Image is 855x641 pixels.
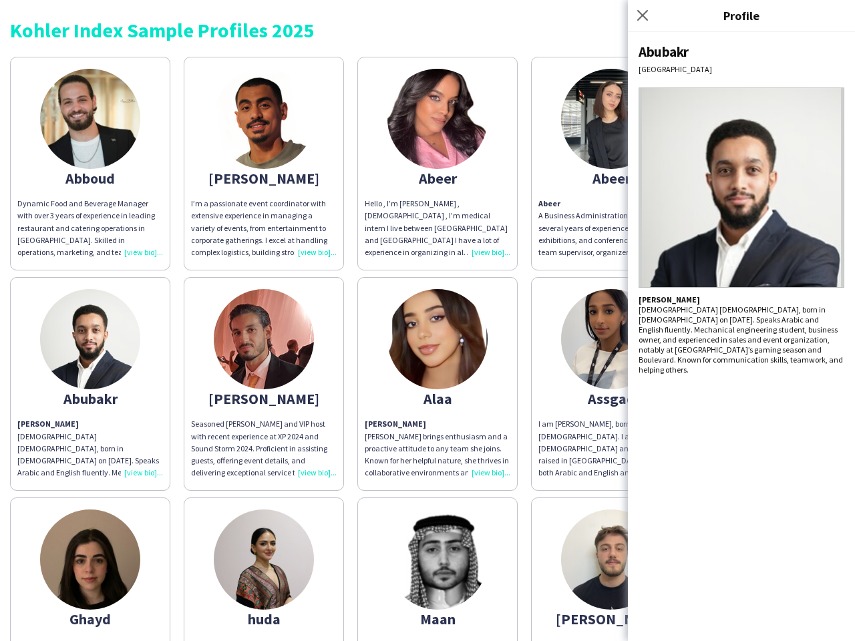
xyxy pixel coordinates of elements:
div: [GEOGRAPHIC_DATA] [639,64,844,74]
div: Maan [365,613,510,625]
div: Dynamic Food and Beverage Manager with over 3 years of experience in leading restaurant and cater... [17,198,163,258]
img: Crew avatar or photo [639,87,844,288]
div: Abubakr [17,393,163,405]
div: [PERSON_NAME] [191,172,337,184]
strong: [PERSON_NAME] [639,294,700,304]
div: Hello , I’m [PERSON_NAME] , [DEMOGRAPHIC_DATA] , I’m medical intern I live between [GEOGRAPHIC_DA... [365,198,510,258]
img: thumb-68a2ea1921224.jpg [561,509,661,610]
h3: Profile [628,7,855,24]
div: [PERSON_NAME] [191,393,337,405]
strong: [PERSON_NAME] [17,419,79,429]
div: Abeer [365,172,510,184]
img: thumb-68af0f41afaf8.jpeg [40,69,140,169]
img: thumb-673f55538a5ba.jpeg [387,289,488,389]
img: thumb-6744af5d67441.jpeg [214,289,314,389]
div: Alaa [365,393,510,405]
div: Assgad [538,393,684,405]
img: thumb-6741ad1bae53a.jpeg [387,509,488,610]
strong: [PERSON_NAME] [365,419,426,429]
p: A Business Administration graduate with several years of experience in events, exhibitions, and c... [538,198,684,258]
div: Ghayd [17,613,163,625]
img: thumb-688fcbd482ad3.jpeg [561,69,661,169]
div: Abubakr [639,43,844,61]
img: thumb-66e9be2ab897d.jpg [561,289,661,389]
strong: Abeer [538,198,560,208]
div: Abeer [538,172,684,184]
p: [PERSON_NAME] brings enthusiasm and a proactive attitude to any team she joins. Known for her hel... [365,418,510,479]
img: thumb-a664eee7-9846-4adc-827d-5a8e2e0c14d0.jpg [40,509,140,610]
div: I am [PERSON_NAME], born on [DEMOGRAPHIC_DATA]. I am [DEMOGRAPHIC_DATA] and was born and raised i... [538,418,684,479]
div: Seasoned [PERSON_NAME] and VIP host with recent experience at XP 2024 and Sound Storm 2024. Profi... [191,418,337,479]
img: thumb-669f0684da04e.jpg [214,69,314,169]
img: thumb-66c8a4be9d95a.jpeg [387,69,488,169]
div: I’m a passionate event coordinator with extensive experience in managing a variety of events, fro... [191,198,337,258]
div: huda [191,613,337,625]
div: [PERSON_NAME] [538,613,684,625]
div: Abboud [17,172,163,184]
div: Kohler Index Sample Profiles 2025 [10,20,845,40]
img: thumb-1f496ac9-d048-42eb-9782-64cdeb16700c.jpg [214,509,314,610]
p: [DEMOGRAPHIC_DATA] [DEMOGRAPHIC_DATA], born in [DEMOGRAPHIC_DATA] on [DATE]. Speaks Arabic and En... [639,294,844,375]
p: [DEMOGRAPHIC_DATA] [DEMOGRAPHIC_DATA], born in [DEMOGRAPHIC_DATA] on [DATE]. Speaks Arabic and En... [17,418,163,479]
img: thumb-6685c3eb03559.jpeg [40,289,140,389]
